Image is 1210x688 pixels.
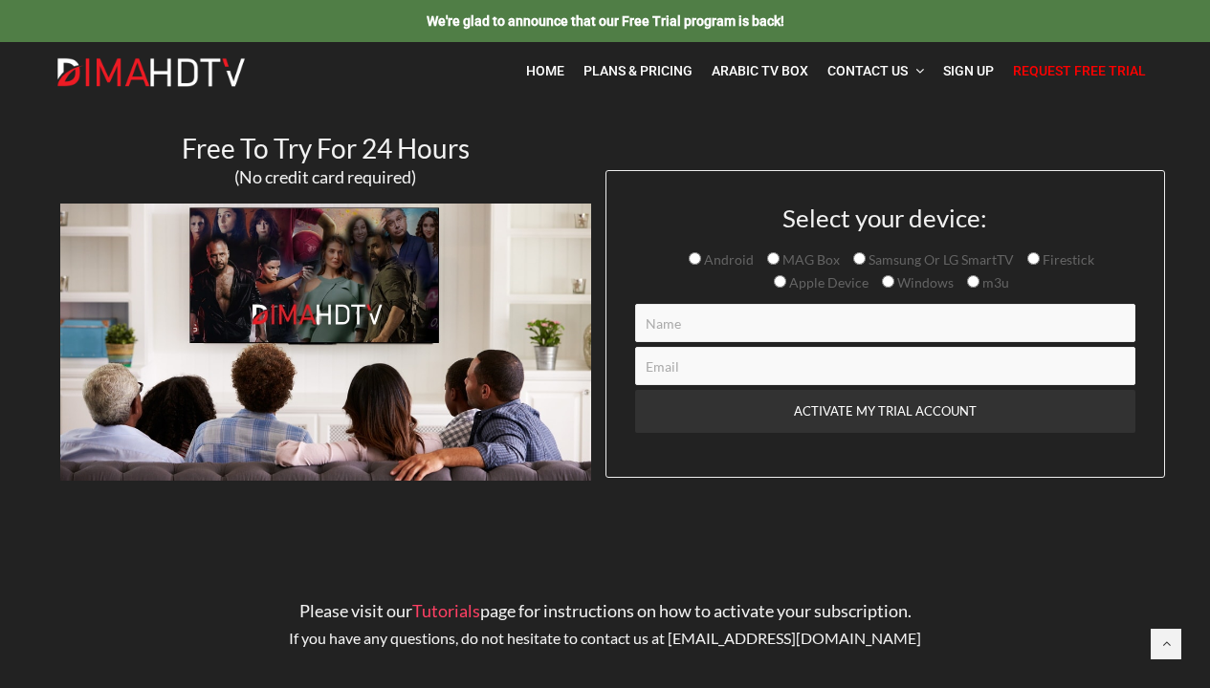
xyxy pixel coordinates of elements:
a: Home [517,52,574,91]
a: Plans & Pricing [574,52,702,91]
input: Samsung Or LG SmartTV [853,252,866,265]
a: Contact Us [818,52,934,91]
input: Apple Device [774,275,786,288]
span: If you have any questions, do not hesitate to contact us at [EMAIL_ADDRESS][DOMAIN_NAME] [289,629,921,647]
span: Free To Try For 24 Hours [182,132,470,164]
a: Back to top [1151,629,1181,659]
span: m3u [979,274,1009,290]
span: MAG Box [780,251,840,268]
a: We're glad to announce that our Free Trial program is back! [427,12,784,29]
span: Plans & Pricing [583,63,693,78]
span: Firestick [1040,251,1094,268]
span: (No credit card required) [234,166,416,187]
span: Please visit our page for instructions on how to activate your subscription. [299,600,912,621]
span: Select your device: [782,203,987,233]
a: Tutorials [412,600,480,621]
a: Arabic TV Box [702,52,818,91]
a: Sign Up [934,52,1003,91]
span: Request Free Trial [1013,63,1146,78]
span: Arabic TV Box [712,63,808,78]
span: Contact Us [827,63,908,78]
input: Email [635,347,1135,385]
span: Samsung Or LG SmartTV [866,251,1014,268]
span: Windows [894,274,954,290]
span: Sign Up [943,63,994,78]
input: Windows [882,275,894,288]
span: Apple Device [786,274,869,290]
span: Home [526,63,564,78]
input: ACTIVATE MY TRIAL ACCOUNT [635,390,1135,433]
input: Firestick [1027,252,1040,265]
form: Contact form [621,204,1150,477]
span: Android [701,251,754,268]
input: m3u [967,275,979,288]
input: Android [689,252,701,265]
img: Dima HDTV [55,57,247,88]
a: Request Free Trial [1003,52,1155,91]
input: MAG Box [767,252,780,265]
input: Name [635,304,1135,342]
span: We're glad to announce that our Free Trial program is back! [427,13,784,29]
